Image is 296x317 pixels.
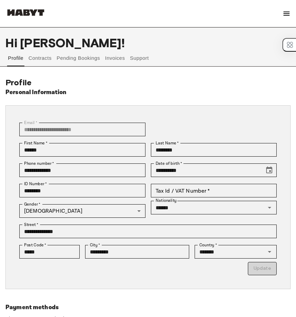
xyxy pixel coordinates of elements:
div: [DEMOGRAPHIC_DATA] [19,204,145,218]
label: First Name [24,140,47,146]
label: Last Name [156,140,179,146]
button: Invoices [104,50,125,66]
button: Profile [7,50,24,66]
button: Choose date, selected date is Nov 3, 1997 [262,163,276,177]
label: Country [199,242,217,248]
span: Hi [5,36,20,50]
span: [PERSON_NAME] ! [20,36,125,50]
span: Profile [5,77,32,87]
label: Email [24,120,37,126]
button: Support [129,50,150,66]
button: Pending Bookings [56,50,101,66]
div: You can't change your email address at the moment. Please reach out to customer support in case y... [19,123,145,136]
label: Post Code [24,242,46,248]
button: Open [265,203,274,212]
label: ID Number [24,181,47,187]
label: Street [24,222,38,228]
h6: Personal Information [5,88,67,97]
label: Nationality [156,198,177,204]
img: Habyt [5,9,46,16]
label: City [90,242,100,248]
label: Gender [24,201,40,207]
label: Date of birth [156,160,182,166]
button: Open [265,247,274,257]
div: user profile tabs [5,50,291,66]
h6: Payment methods [5,303,291,312]
button: Contracts [28,50,53,66]
label: Phone number [24,160,54,166]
